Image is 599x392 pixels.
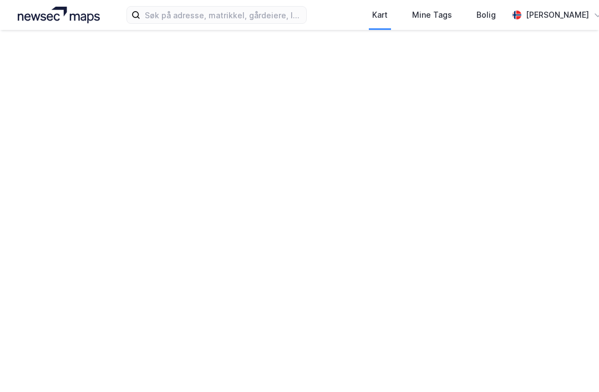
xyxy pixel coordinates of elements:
[476,8,496,22] div: Bolig
[18,7,100,23] img: logo.a4113a55bc3d86da70a041830d287a7e.svg
[140,7,306,23] input: Søk på adresse, matrikkel, gårdeiere, leietakere eller personer
[544,339,599,392] div: Kontrollprogram for chat
[412,8,452,22] div: Mine Tags
[544,339,599,392] iframe: Chat Widget
[372,8,388,22] div: Kart
[526,8,589,22] div: [PERSON_NAME]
